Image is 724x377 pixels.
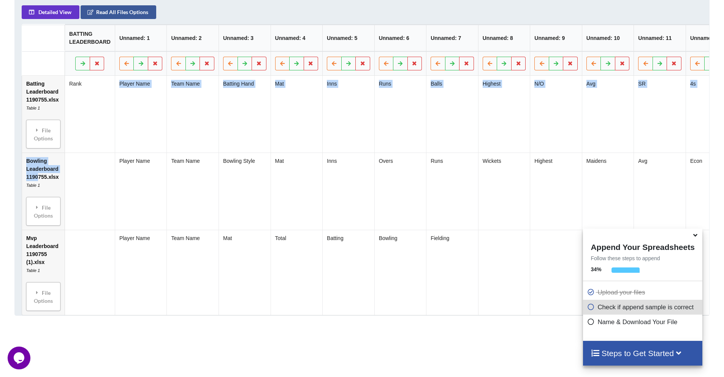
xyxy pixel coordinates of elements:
td: Runs [374,76,426,153]
h4: Append Your Spreadsheets [583,240,702,252]
th: Unnamed: 8 [478,25,530,51]
td: Batting [322,230,374,315]
td: Runs [426,153,478,230]
div: File Options [29,285,58,309]
th: Unnamed: 9 [530,25,582,51]
td: Bowling [374,230,426,315]
td: Player Name [115,230,167,315]
button: Detailed View [22,5,79,19]
p: Follow these steps to append [583,255,702,262]
td: Team Name [167,76,219,153]
td: Mat [271,153,323,230]
i: Table 1 [26,183,40,188]
td: Inns [322,76,374,153]
td: Team Name [167,153,219,230]
div: File Options [29,122,58,146]
td: Mvp Leaderboard 1190755 (1).xlsx [22,230,65,315]
td: Highest [530,153,582,230]
b: 34 % [591,266,601,272]
td: Player Name [115,153,167,230]
td: Maidens [582,153,634,230]
i: Table 1 [26,268,40,273]
th: Unnamed: 10 [582,25,634,51]
td: Mat [219,230,271,315]
td: Overs [374,153,426,230]
td: Batting Leaderboard 1190755.xlsx [22,76,65,153]
h4: Steps to Get Started [591,348,694,358]
p: Upload your files [587,288,700,297]
td: Bowling Style [219,153,271,230]
td: SR [634,76,686,153]
th: Unnamed: 2 [167,25,219,51]
td: Team Name [167,230,219,315]
p: Name & Download Your File [587,317,700,327]
th: Unnamed: 5 [322,25,374,51]
td: Batting Hand [219,76,271,153]
div: File Options [29,199,58,223]
td: Total [271,230,323,315]
td: Fielding [426,230,478,315]
td: N/O [530,76,582,153]
td: Rank [65,76,115,153]
th: Unnamed: 6 [374,25,426,51]
td: Inns [322,153,374,230]
td: Highest [478,76,530,153]
th: Unnamed: 4 [271,25,323,51]
td: Player Name [115,76,167,153]
button: Read All Files Options [81,5,156,19]
th: Unnamed: 3 [219,25,271,51]
td: Avg [634,153,686,230]
td: Avg [582,76,634,153]
p: Check if append sample is correct [587,302,700,312]
th: BATTING LEADERBOARD [65,25,115,51]
td: Bowling Leaderboard 1190755.xlsx [22,153,65,230]
iframe: chat widget [8,347,32,369]
td: Balls [426,76,478,153]
th: Unnamed: 1 [115,25,167,51]
i: Table 1 [26,106,40,110]
td: Wickets [478,153,530,230]
th: Unnamed: 7 [426,25,478,51]
td: Mat [271,76,323,153]
th: Unnamed: 11 [634,25,686,51]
